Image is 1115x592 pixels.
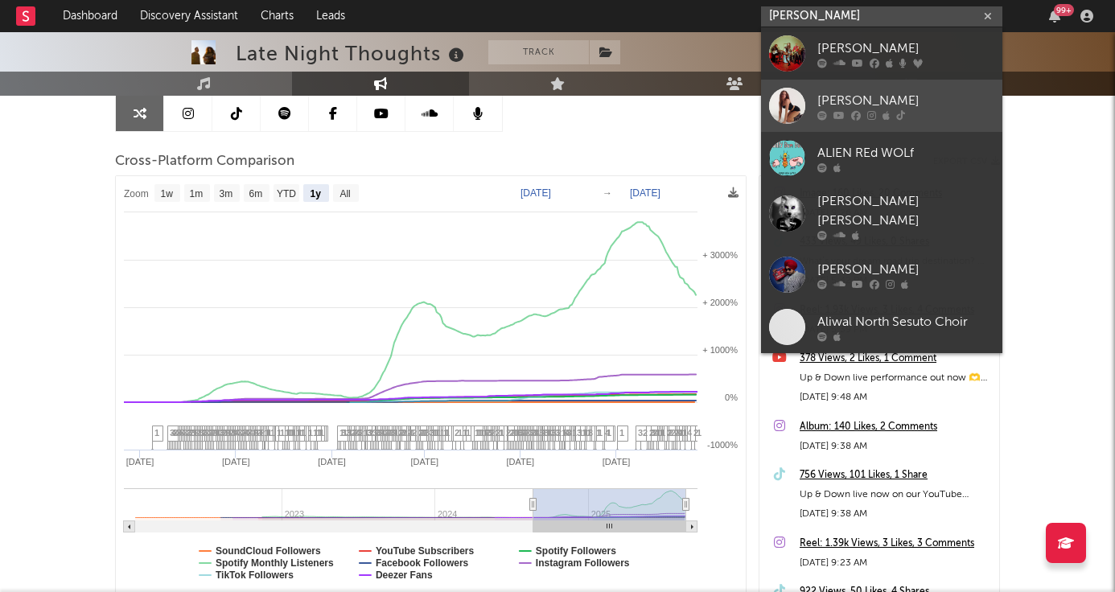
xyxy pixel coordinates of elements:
text: + 2000% [702,298,738,307]
span: 1 [339,428,344,438]
div: [PERSON_NAME] [817,39,994,58]
div: [DATE] 9:23 AM [800,553,991,573]
span: 1 [466,428,471,438]
div: [PERSON_NAME] [PERSON_NAME] [817,192,994,231]
span: 1 [596,428,601,438]
span: 3 [367,428,372,438]
text: Deezer Fans [376,569,433,581]
text: [DATE] [603,457,631,467]
span: 1 [280,428,285,438]
span: 3 [430,428,434,438]
text: SoundCloud Followers [216,545,321,557]
text: [DATE] [410,457,438,467]
span: 1 [619,428,624,438]
span: 2 [674,428,679,438]
span: 1 [364,428,368,438]
text: 1w [161,188,174,199]
span: 1 [475,428,479,438]
text: + 3000% [702,250,738,260]
span: 2 [667,428,672,438]
text: [DATE] [507,457,535,467]
span: 2 [509,428,514,438]
span: 2 [241,428,245,438]
a: [PERSON_NAME] [PERSON_NAME] [761,184,1002,249]
span: 2 [351,428,356,438]
div: [DATE] 9:48 AM [800,388,991,407]
text: [DATE] [126,457,154,467]
text: 3m [220,188,233,199]
span: 4 [605,428,610,438]
span: 2 [186,428,191,438]
span: 1 [463,428,467,438]
span: 1 [483,428,488,438]
span: 3 [638,428,643,438]
text: -1000% [707,440,738,450]
text: Spotify Followers [536,545,616,557]
div: ALIEN REd WOLf [817,143,994,162]
span: 1 [440,428,445,438]
span: 1 [659,428,664,438]
text: TikTok Followers [216,569,294,581]
div: Late Night Thoughts [236,40,468,67]
span: 3 [219,428,224,438]
span: 3 [346,428,351,438]
span: 2 [418,428,423,438]
text: [DATE] [222,457,250,467]
span: 1 [313,428,318,438]
div: 99 + [1054,4,1074,16]
span: 2 [496,428,500,438]
span: 2 [455,428,459,438]
a: ALIEN REd WOLf [761,132,1002,184]
span: 3 [555,428,560,438]
a: [PERSON_NAME] [761,27,1002,80]
a: Reel: 1.39k Views, 3 Likes, 3 Comments [800,534,991,553]
span: 1 [296,428,301,438]
text: 1m [190,188,204,199]
span: 3 [170,428,175,438]
span: 2 [398,428,403,438]
div: Album: 140 Likes, 2 Comments [800,417,991,437]
button: 99+ [1049,10,1060,23]
span: 1 [277,428,282,438]
div: [PERSON_NAME] [817,260,994,279]
span: 1 [443,428,448,438]
div: [DATE] 9:38 AM [800,504,991,524]
span: 1 [285,428,290,438]
text: [DATE] [630,187,660,199]
div: 378 Views, 2 Likes, 1 Comment [800,349,991,368]
span: 1 [270,428,275,438]
text: [DATE] [520,187,551,199]
span: 3 [550,428,555,438]
text: Spotify Monthly Listeners [216,557,334,569]
span: 2 [649,428,654,438]
span: 3 [577,428,582,438]
span: 1 [586,428,591,438]
text: 1y [311,188,322,199]
span: 1 [154,428,159,438]
span: 1 [682,428,687,438]
text: All [339,188,350,199]
span: 3 [372,428,377,438]
span: 2 [643,428,648,438]
span: 2 [208,428,212,438]
span: 3 [539,428,544,438]
text: Zoom [124,188,149,199]
span: 2 [506,428,511,438]
text: 6m [249,188,263,199]
span: 1 [316,428,321,438]
span: 4 [687,428,692,438]
span: 3 [529,428,533,438]
text: Instagram Followers [536,557,630,569]
div: Aliwal North Sesuto Choir [817,312,994,331]
a: 756 Views, 101 Likes, 1 Share [800,466,991,485]
span: 1 [697,428,702,438]
span: 1 [572,428,577,438]
span: 1 [252,428,257,438]
text: YTD [277,188,296,199]
text: → [603,187,612,199]
a: [PERSON_NAME] [761,80,1002,132]
span: 2 [693,428,698,438]
span: 1 [499,428,504,438]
